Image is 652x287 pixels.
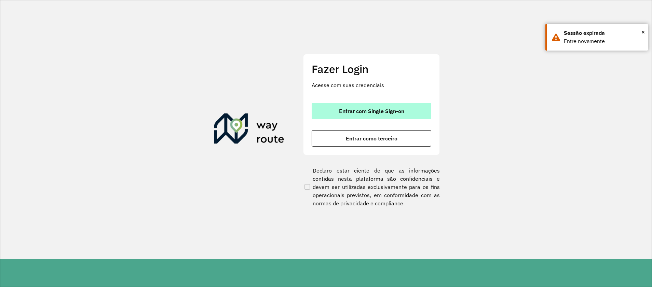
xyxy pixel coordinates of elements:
[312,81,431,89] p: Acesse com suas credenciais
[641,27,645,37] button: Close
[641,27,645,37] span: ×
[303,166,440,207] label: Declaro estar ciente de que as informações contidas nesta plataforma são confidenciais e devem se...
[214,113,284,146] img: Roteirizador AmbevTech
[564,37,643,45] div: Entre novamente
[312,63,431,76] h2: Fazer Login
[346,136,397,141] span: Entrar como terceiro
[312,103,431,119] button: button
[339,108,404,114] span: Entrar com Single Sign-on
[312,130,431,147] button: button
[564,29,643,37] div: Sessão expirada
